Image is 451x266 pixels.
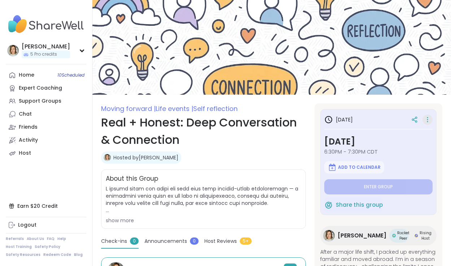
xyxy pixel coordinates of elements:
[19,72,34,79] div: Home
[324,115,353,124] h3: [DATE]
[193,104,238,113] span: Self reflection
[6,69,86,82] a: Home10Scheduled
[6,244,32,249] a: Host Training
[19,150,31,157] div: Host
[204,237,237,245] span: Host Reviews
[240,237,252,245] span: 5+
[338,231,386,240] span: [PERSON_NAME]
[130,237,139,245] span: 0
[324,197,383,213] button: Share this group
[101,104,156,113] span: Moving forward |
[101,237,127,245] span: Check-ins
[19,124,38,131] div: Friends
[30,51,57,57] span: 5 Pro credits
[74,252,83,257] a: Blog
[6,82,86,95] a: Expert Coaching
[35,244,60,249] a: Safety Policy
[106,217,301,224] div: show more
[104,154,111,161] img: Charlie_Lovewitch
[19,111,32,118] div: Chat
[106,174,158,184] h2: About this Group
[328,163,337,172] img: ShareWell Logomark
[106,185,301,214] span: L ipsumd sitam con adipi eli sedd eius temp incidid-utlab etdoloremagn — a enimadmini venia quisn...
[27,236,44,241] a: About Us
[144,237,187,245] span: Announcements
[323,230,335,241] img: Charlie_Lovewitch
[190,237,199,245] span: 0
[156,104,193,113] span: Life events |
[57,236,66,241] a: Help
[6,147,86,160] a: Host
[6,121,86,134] a: Friends
[6,95,86,108] a: Support Groups
[6,236,24,241] a: Referrals
[338,164,381,170] span: Add to Calendar
[6,252,40,257] a: Safety Resources
[324,135,433,148] h3: [DATE]
[392,234,396,237] img: Rocket Peer
[364,184,393,190] span: Enter group
[415,234,418,237] img: Rising Host
[6,199,86,213] div: Earn $20 Credit
[47,236,55,241] a: FAQ
[7,45,19,56] img: Charlie_Lovewitch
[19,85,62,92] div: Expert Coaching
[397,230,409,241] span: Rocket Peer
[57,72,84,78] span: 10 Scheduled
[6,108,86,121] a: Chat
[101,114,306,149] h1: Real + Honest: Deep Conversation & Connection
[43,252,71,257] a: Redeem Code
[324,201,333,209] img: ShareWell Logomark
[113,154,178,161] a: Hosted by[PERSON_NAME]
[324,161,384,173] button: Add to Calendar
[19,137,38,144] div: Activity
[420,230,432,241] span: Rising Host
[320,226,437,245] a: Charlie_Lovewitch[PERSON_NAME]Rocket PeerRocket PeerRising HostRising Host
[6,219,86,232] a: Logout
[324,148,433,155] span: 6:30PM - 7:30PM CDT
[336,201,383,209] span: Share this group
[6,134,86,147] a: Activity
[19,98,61,105] div: Support Groups
[18,222,36,229] div: Logout
[324,179,433,194] button: Enter group
[6,12,86,37] img: ShareWell Nav Logo
[22,43,70,51] div: [PERSON_NAME]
